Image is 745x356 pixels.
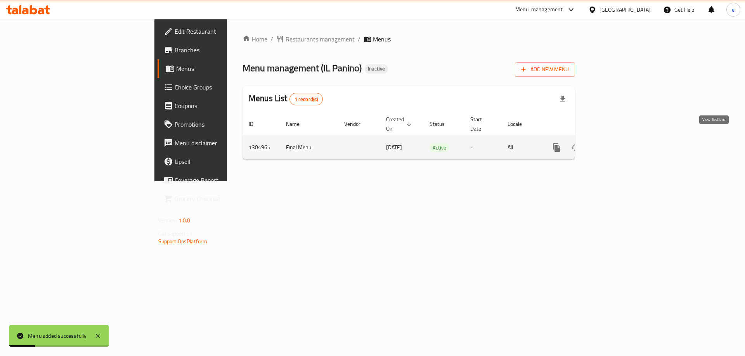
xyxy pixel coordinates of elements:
button: more [547,138,566,157]
span: Coverage Report [175,175,273,185]
h2: Menus List [249,93,323,105]
a: Grocery Checklist [158,189,279,208]
a: Menus [158,59,279,78]
span: Start Date [470,115,492,133]
a: Coupons [158,96,279,115]
span: Get support on: [158,229,194,239]
table: enhanced table [243,112,628,160]
a: Upsell [158,152,279,171]
td: Final Menu [280,136,338,159]
span: Choice Groups [175,83,273,92]
span: Created On [386,115,414,133]
a: Support.OpsPlatform [158,236,208,246]
span: e [732,5,735,14]
div: Total records count [289,93,323,105]
span: 1 record(s) [290,96,323,103]
span: Promotions [175,120,273,129]
td: All [501,136,541,159]
div: Menu-management [515,5,563,14]
th: Actions [541,112,628,136]
span: Add New Menu [521,65,569,74]
span: Menus [176,64,273,73]
span: Menus [373,34,391,44]
span: Name [286,119,310,129]
span: Menu management ( IL Panino ) [243,59,362,77]
span: Locale [508,119,532,129]
span: Inactive [365,65,388,72]
button: Add New Menu [515,62,575,77]
a: Menu disclaimer [158,134,279,152]
span: Menu disclaimer [175,138,273,148]
a: Branches [158,41,279,59]
span: Upsell [175,157,273,166]
button: Change Status [566,138,585,157]
span: [DATE] [386,142,402,152]
span: Coupons [175,101,273,110]
div: Active [430,143,449,152]
a: Edit Restaurant [158,22,279,41]
a: Choice Groups [158,78,279,96]
span: Edit Restaurant [175,27,273,36]
td: - [464,136,501,159]
span: Branches [175,45,273,55]
div: [GEOGRAPHIC_DATA] [599,5,651,14]
div: Export file [553,90,572,108]
a: Restaurants management [276,34,355,44]
a: Promotions [158,115,279,134]
a: Coverage Report [158,171,279,189]
span: ID [249,119,263,129]
span: Active [430,143,449,152]
span: 1.0.0 [178,215,191,225]
span: Version: [158,215,177,225]
span: Grocery Checklist [175,194,273,203]
span: Vendor [344,119,371,129]
li: / [358,34,360,44]
span: Status [430,119,455,129]
span: Restaurants management [286,34,355,44]
div: Menu added successfully [28,332,87,340]
div: Inactive [365,64,388,74]
nav: breadcrumb [243,34,575,44]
